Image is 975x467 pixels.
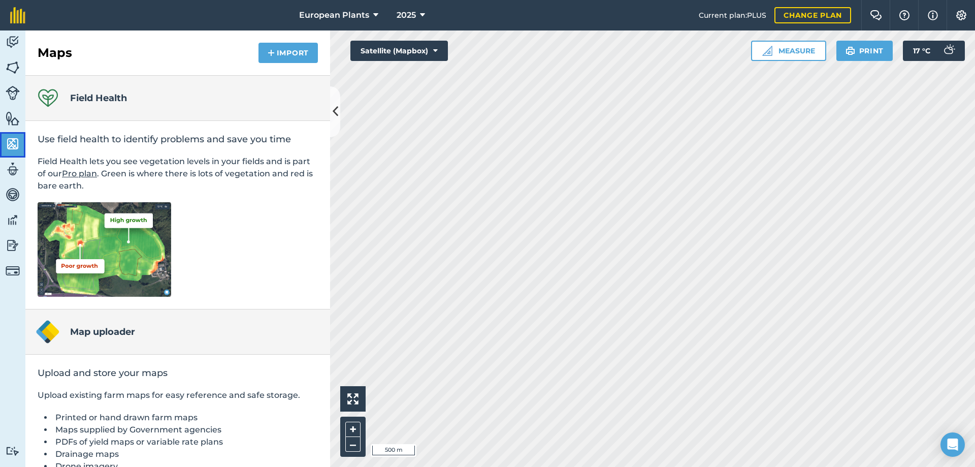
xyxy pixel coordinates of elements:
[10,7,25,23] img: fieldmargin Logo
[38,45,72,61] h2: Maps
[940,432,965,457] div: Open Intercom Messenger
[6,162,20,177] img: svg+xml;base64,PD94bWwgdmVyc2lvbj0iMS4wIiBlbmNvZGluZz0idXRmLTgiPz4KPCEtLSBHZW5lcmF0b3I6IEFkb2JlIE...
[350,41,448,61] button: Satellite (Mapbox)
[53,424,318,436] li: Maps supplied by Government agencies
[6,86,20,100] img: svg+xml;base64,PD94bWwgdmVyc2lvbj0iMS4wIiBlbmNvZGluZz0idXRmLTgiPz4KPCEtLSBHZW5lcmF0b3I6IEFkb2JlIE...
[345,422,361,437] button: +
[53,448,318,460] li: Drainage maps
[6,238,20,253] img: svg+xml;base64,PD94bWwgdmVyc2lvbj0iMS4wIiBlbmNvZGluZz0idXRmLTgiPz4KPCEtLSBHZW5lcmF0b3I6IEFkb2JlIE...
[70,91,127,105] h4: Field Health
[913,41,930,61] span: 17 ° C
[268,47,275,59] img: svg+xml;base64,PHN2ZyB4bWxucz0iaHR0cDovL3d3dy53My5vcmcvMjAwMC9zdmciIHdpZHRoPSIxNCIgaGVpZ2h0PSIyNC...
[774,7,851,23] a: Change plan
[928,9,938,21] img: svg+xml;base64,PHN2ZyB4bWxucz0iaHR0cDovL3d3dy53My5vcmcvMjAwMC9zdmciIHdpZHRoPSIxNyIgaGVpZ2h0PSIxNy...
[751,41,826,61] button: Measure
[397,9,416,21] span: 2025
[38,389,318,401] p: Upload existing farm maps for easy reference and safe storage.
[38,155,318,192] p: Field Health lets you see vegetation levels in your fields and is part of our . Green is where th...
[6,111,20,126] img: svg+xml;base64,PHN2ZyB4bWxucz0iaHR0cDovL3d3dy53My5vcmcvMjAwMC9zdmciIHdpZHRoPSI1NiIgaGVpZ2h0PSI2MC...
[345,437,361,452] button: –
[846,45,855,57] img: svg+xml;base64,PHN2ZyB4bWxucz0iaHR0cDovL3d3dy53My5vcmcvMjAwMC9zdmciIHdpZHRoPSIxOSIgaGVpZ2h0PSIyNC...
[70,325,135,339] h4: Map uploader
[53,436,318,448] li: PDFs of yield maps or variable rate plans
[6,60,20,75] img: svg+xml;base64,PHN2ZyB4bWxucz0iaHR0cDovL3d3dy53My5vcmcvMjAwMC9zdmciIHdpZHRoPSI1NiIgaGVpZ2h0PSI2MC...
[955,10,967,20] img: A cog icon
[6,35,20,50] img: svg+xml;base64,PD94bWwgdmVyc2lvbj0iMS4wIiBlbmNvZGluZz0idXRmLTgiPz4KPCEtLSBHZW5lcmF0b3I6IEFkb2JlIE...
[836,41,893,61] button: Print
[903,41,965,61] button: 17 °C
[38,133,318,145] h2: Use field health to identify problems and save you time
[762,46,772,56] img: Ruler icon
[38,367,318,379] h2: Upload and store your maps
[6,212,20,228] img: svg+xml;base64,PD94bWwgdmVyc2lvbj0iMS4wIiBlbmNvZGluZz0idXRmLTgiPz4KPCEtLSBHZW5lcmF0b3I6IEFkb2JlIE...
[347,393,359,404] img: Four arrows, one pointing top left, one top right, one bottom right and the last bottom left
[62,169,97,178] a: Pro plan
[6,446,20,456] img: svg+xml;base64,PD94bWwgdmVyc2lvbj0iMS4wIiBlbmNvZGluZz0idXRmLTgiPz4KPCEtLSBHZW5lcmF0b3I6IEFkb2JlIE...
[36,320,60,344] img: Map uploader logo
[299,9,369,21] span: European Plants
[699,10,766,21] span: Current plan : PLUS
[6,187,20,202] img: svg+xml;base64,PD94bWwgdmVyc2lvbj0iMS4wIiBlbmNvZGluZz0idXRmLTgiPz4KPCEtLSBHZW5lcmF0b3I6IEFkb2JlIE...
[6,264,20,278] img: svg+xml;base64,PD94bWwgdmVyc2lvbj0iMS4wIiBlbmNvZGluZz0idXRmLTgiPz4KPCEtLSBHZW5lcmF0b3I6IEFkb2JlIE...
[938,41,959,61] img: svg+xml;base64,PD94bWwgdmVyc2lvbj0iMS4wIiBlbmNvZGluZz0idXRmLTgiPz4KPCEtLSBHZW5lcmF0b3I6IEFkb2JlIE...
[6,136,20,151] img: svg+xml;base64,PHN2ZyB4bWxucz0iaHR0cDovL3d3dy53My5vcmcvMjAwMC9zdmciIHdpZHRoPSI1NiIgaGVpZ2h0PSI2MC...
[870,10,882,20] img: Two speech bubbles overlapping with the left bubble in the forefront
[258,43,318,63] button: Import
[898,10,911,20] img: A question mark icon
[53,412,318,424] li: Printed or hand drawn farm maps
